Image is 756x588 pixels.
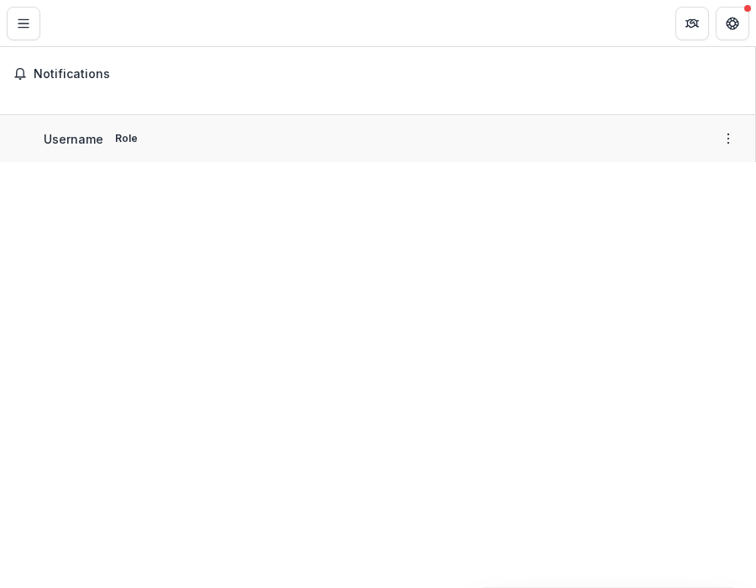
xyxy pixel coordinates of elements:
[34,67,742,81] span: Notifications
[7,60,748,87] button: Notifications
[44,130,103,148] p: Username
[675,7,709,40] button: Partners
[110,131,143,146] p: Role
[7,7,40,40] button: Toggle Menu
[716,7,749,40] button: Get Help
[718,129,738,149] button: More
